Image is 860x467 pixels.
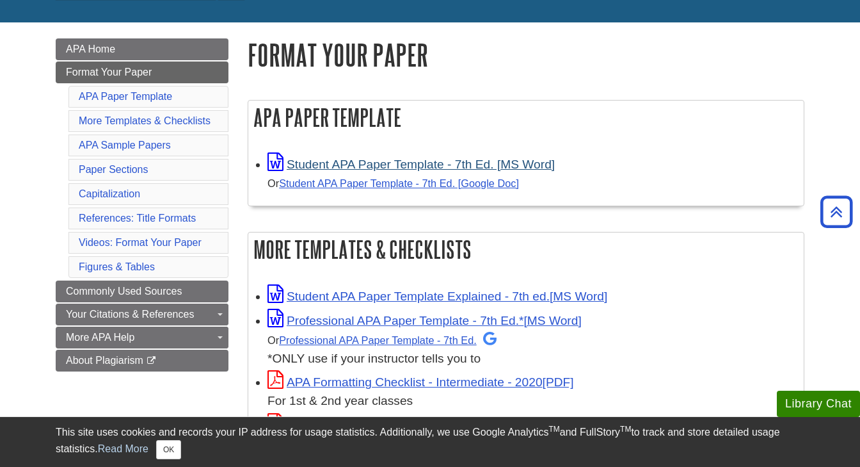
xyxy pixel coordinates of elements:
a: Student APA Paper Template - 7th Ed. [Google Doc] [279,177,519,189]
span: Format Your Paper [66,67,152,78]
a: Your Citations & References [56,304,228,325]
a: APA Paper Template [79,91,172,102]
span: More APA Help [66,332,134,343]
a: APA Sample Papers [79,140,171,151]
a: Link opens in new window [267,314,582,327]
h1: Format Your Paper [248,38,804,71]
h2: More Templates & Checklists [248,233,804,266]
a: Back to Top [816,203,857,220]
a: Link opens in new window [267,375,574,389]
span: Your Citations & References [66,309,194,320]
span: APA Home [66,44,115,54]
a: Videos: Format Your Paper [79,237,202,248]
a: Commonly Used Sources [56,281,228,302]
a: About Plagiarism [56,350,228,372]
a: Read More [98,443,148,454]
small: Or [267,334,497,346]
div: *ONLY use if your instructor tells you to [267,331,797,368]
sup: TM [620,425,631,434]
a: Capitalization [79,188,140,199]
div: For 1st & 2nd year classes [267,392,797,411]
sup: TM [548,425,559,434]
a: Format Your Paper [56,61,228,83]
a: Link opens in new window [267,158,555,171]
small: Or [267,177,519,189]
a: Link opens in new window [267,290,607,303]
a: APA Home [56,38,228,60]
div: This site uses cookies and records your IP address for usage statistics. Additionally, we use Goo... [56,425,804,459]
a: More APA Help [56,327,228,348]
a: Professional APA Paper Template - 7th Ed. [279,334,497,346]
span: Commonly Used Sources [66,286,182,297]
i: This link opens in a new window [146,357,157,365]
a: Paper Sections [79,164,148,175]
a: More Templates & Checklists [79,115,211,126]
a: References: Title Formats [79,213,196,224]
h2: APA Paper Template [248,101,804,135]
span: About Plagiarism [66,355,143,366]
button: Close [156,440,181,459]
div: Guide Page Menu [56,38,228,372]
button: Library Chat [777,391,860,417]
a: Figures & Tables [79,261,155,272]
